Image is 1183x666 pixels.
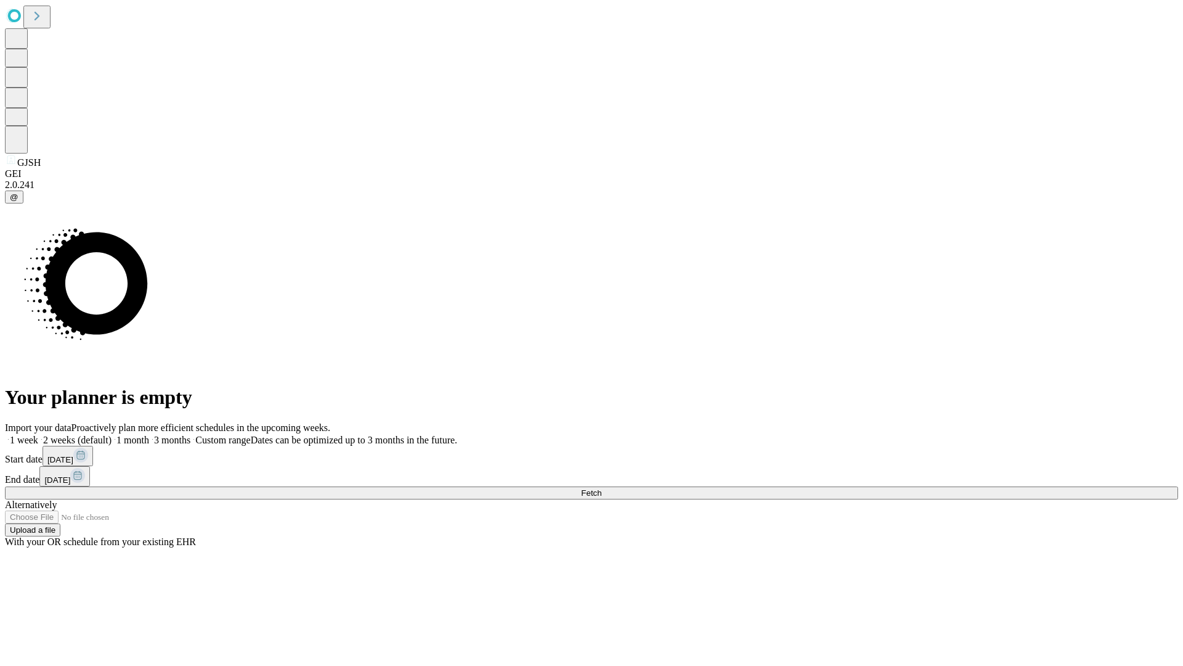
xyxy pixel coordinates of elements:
span: [DATE] [44,475,70,485]
span: 1 month [116,435,149,445]
span: Custom range [195,435,250,445]
span: GJSH [17,157,41,168]
button: @ [5,191,23,203]
h1: Your planner is empty [5,386,1178,409]
div: End date [5,466,1178,487]
span: With your OR schedule from your existing EHR [5,536,196,547]
div: GEI [5,168,1178,179]
span: [DATE] [47,455,73,464]
button: Upload a file [5,524,60,536]
button: [DATE] [39,466,90,487]
span: @ [10,192,18,202]
div: 2.0.241 [5,179,1178,191]
span: 2 weeks (default) [43,435,112,445]
div: Start date [5,446,1178,466]
button: [DATE] [43,446,93,466]
span: Alternatively [5,499,57,510]
span: Proactively plan more efficient schedules in the upcoming weeks. [71,422,330,433]
span: Import your data [5,422,71,433]
span: 3 months [154,435,190,445]
span: Dates can be optimized up to 3 months in the future. [251,435,457,445]
span: Fetch [581,488,601,498]
span: 1 week [10,435,38,445]
button: Fetch [5,487,1178,499]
